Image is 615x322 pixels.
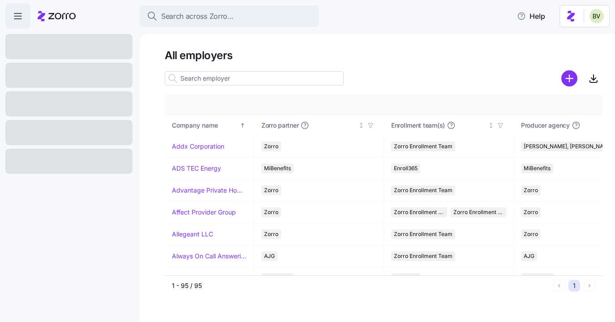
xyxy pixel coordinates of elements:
[140,5,319,27] button: Search across Zorro...
[524,185,538,195] span: Zorro
[589,9,604,23] img: 676487ef2089eb4995defdc85707b4f5
[172,186,247,195] a: Advantage Private Home Care
[524,163,551,173] span: MiBenefits
[264,142,278,151] span: Zorro
[358,122,364,129] div: Not sorted
[254,115,384,136] th: Zorro partnerNot sorted
[264,273,291,283] span: MiBenefits
[172,230,213,239] a: Allegeant LLC
[261,121,299,130] span: Zorro partner
[384,115,514,136] th: Enrollment team(s)Not sorted
[172,164,221,173] a: ADS TEC Energy
[264,229,278,239] span: Zorro
[394,229,453,239] span: Zorro Enrollment Team
[517,11,545,21] span: Help
[239,122,246,129] div: Sorted ascending
[524,229,538,239] span: Zorro
[510,7,552,25] button: Help
[394,163,418,173] span: Enroll365
[264,185,278,195] span: Zorro
[264,163,291,173] span: MiBenefits
[561,70,577,86] svg: add icon
[553,280,565,292] button: Previous page
[391,121,445,130] span: Enrollment team(s)
[264,251,275,261] span: AJG
[172,274,237,283] a: American Salon Group
[172,208,236,217] a: Affect Provider Group
[165,48,602,62] h1: All employers
[172,252,247,261] a: Always On Call Answering Service
[172,120,238,130] div: Company name
[394,142,453,151] span: Zorro Enrollment Team
[524,207,538,217] span: Zorro
[172,142,224,151] a: Addx Corporation
[524,273,551,283] span: One Digital
[521,121,570,130] span: Producer agency
[172,281,550,290] div: 1 - 95 / 95
[488,122,494,129] div: Not sorted
[264,207,278,217] span: Zorro
[394,185,453,195] span: Zorro Enrollment Team
[394,207,444,217] span: Zorro Enrollment Team
[524,251,534,261] span: AJG
[394,273,418,283] span: Enroll365
[453,207,504,217] span: Zorro Enrollment Experts
[584,280,595,292] button: Next page
[568,280,580,292] button: 1
[165,115,254,136] th: Company nameSorted ascending
[165,71,344,86] input: Search employer
[394,251,453,261] span: Zorro Enrollment Team
[161,11,234,22] span: Search across Zorro...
